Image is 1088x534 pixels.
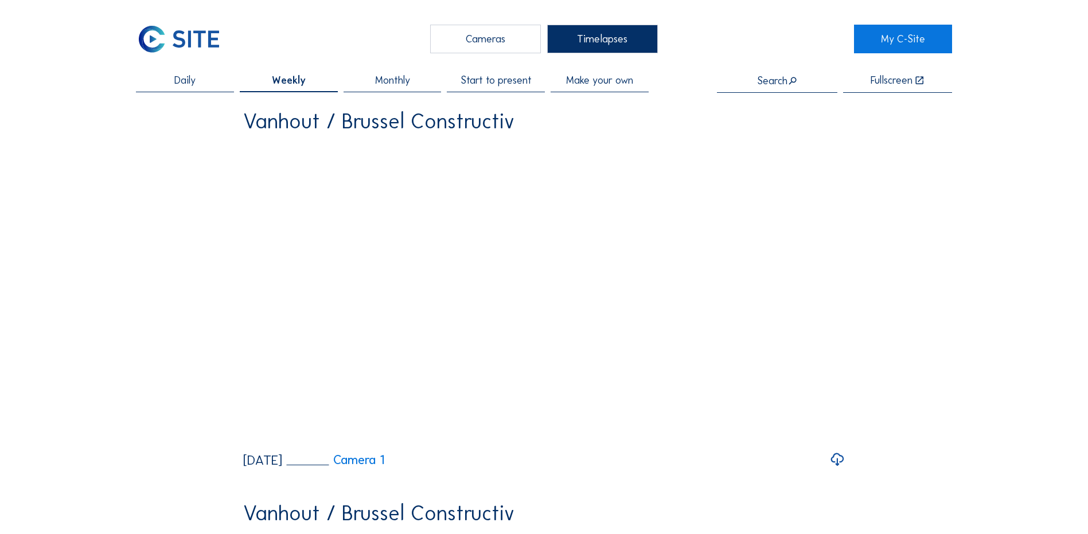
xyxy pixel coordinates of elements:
a: C-SITE Logo [136,25,234,53]
div: [DATE] [243,454,282,468]
span: Weekly [272,75,306,85]
div: Vanhout / Brussel Constructiv [243,503,514,524]
div: Fullscreen [871,75,912,86]
div: Cameras [430,25,541,53]
span: Monthly [375,75,410,85]
a: Camera 1 [287,454,385,466]
span: Make your own [566,75,633,85]
span: Start to present [461,75,532,85]
img: C-SITE Logo [136,25,221,53]
a: My C-Site [854,25,952,53]
div: Vanhout / Brussel Constructiv [243,111,514,132]
span: Daily [174,75,196,85]
video: Your browser does not support the video tag. [243,142,845,443]
div: Timelapses [547,25,658,53]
